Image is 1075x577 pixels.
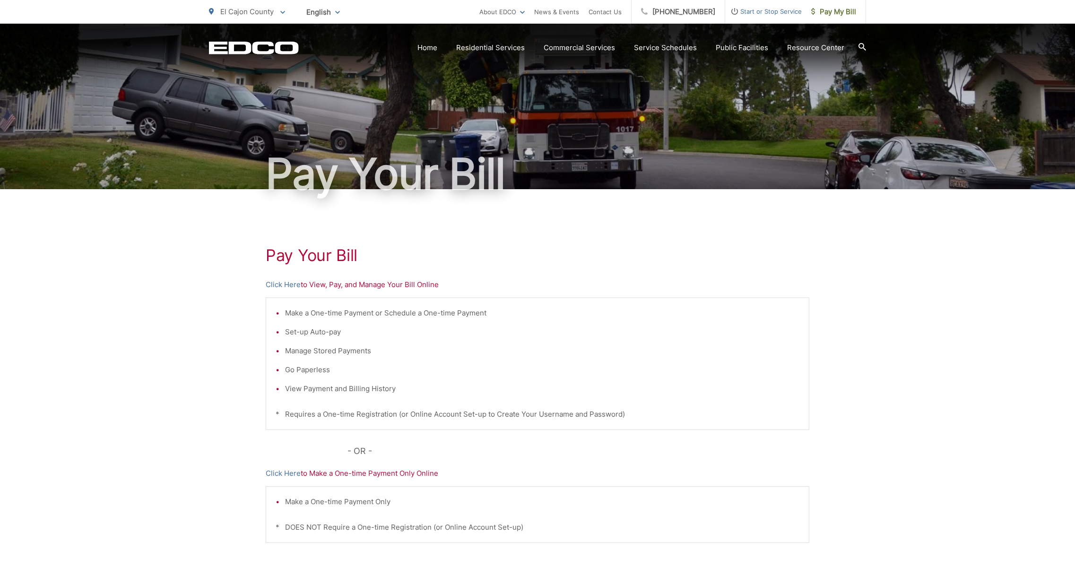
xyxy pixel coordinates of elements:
[347,444,810,458] p: - OR -
[634,42,697,53] a: Service Schedules
[285,307,799,319] li: Make a One-time Payment or Schedule a One-time Payment
[417,42,437,53] a: Home
[285,364,799,376] li: Go Paperless
[716,42,768,53] a: Public Facilities
[534,6,579,17] a: News & Events
[276,409,799,420] p: * Requires a One-time Registration (or Online Account Set-up to Create Your Username and Password)
[285,496,799,507] li: Make a One-time Payment Only
[266,279,809,290] p: to View, Pay, and Manage Your Bill Online
[220,7,274,16] span: El Cajon County
[456,42,525,53] a: Residential Services
[811,6,856,17] span: Pay My Bill
[266,246,809,265] h1: Pay Your Bill
[266,279,301,290] a: Click Here
[266,468,301,479] a: Click Here
[589,6,622,17] a: Contact Us
[285,383,799,394] li: View Payment and Billing History
[266,468,809,479] p: to Make a One-time Payment Only Online
[285,345,799,357] li: Manage Stored Payments
[209,150,866,198] h1: Pay Your Bill
[787,42,844,53] a: Resource Center
[209,41,299,54] a: EDCD logo. Return to the homepage.
[544,42,615,53] a: Commercial Services
[276,522,799,533] p: * DOES NOT Require a One-time Registration (or Online Account Set-up)
[479,6,525,17] a: About EDCO
[299,4,347,20] span: English
[285,326,799,338] li: Set-up Auto-pay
